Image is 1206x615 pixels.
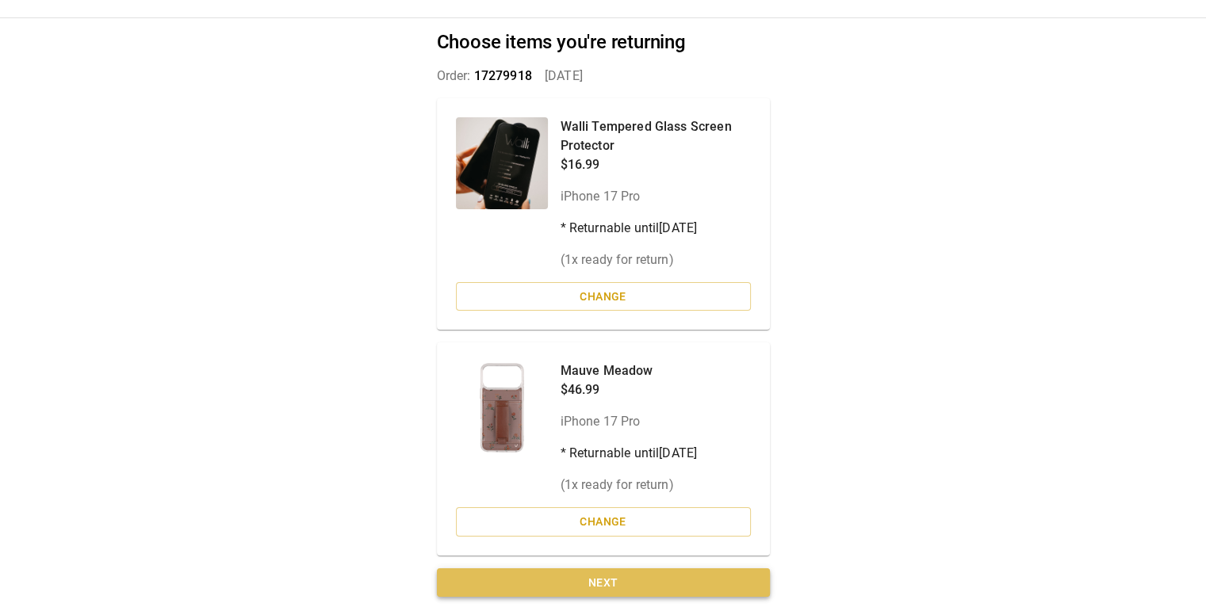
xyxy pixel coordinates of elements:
button: Change [456,282,751,311]
p: $46.99 [561,380,698,399]
span: 17279918 [474,68,532,83]
p: iPhone 17 Pro [561,187,751,206]
button: Change [456,507,751,537]
button: Next [437,568,770,598]
p: Walli Tempered Glass Screen Protector [561,117,751,155]
p: Order: [DATE] [437,67,770,86]
p: iPhone 17 Pro [561,412,698,431]
p: * Returnable until [DATE] [561,219,751,238]
p: ( 1 x ready for return) [561,476,698,495]
h2: Choose items you're returning [437,31,770,54]
p: ( 1 x ready for return) [561,250,751,269]
p: $16.99 [561,155,751,174]
p: Mauve Meadow [561,361,698,380]
p: * Returnable until [DATE] [561,444,698,463]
